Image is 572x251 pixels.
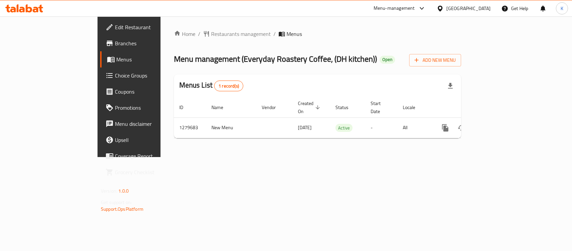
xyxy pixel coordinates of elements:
[174,30,461,38] nav: breadcrumb
[374,4,415,12] div: Menu-management
[100,35,193,51] a: Branches
[100,84,193,100] a: Coupons
[100,116,193,132] a: Menu disclaimer
[101,198,132,207] span: Get support on:
[115,136,188,144] span: Upsell
[118,187,129,195] span: 1.0.0
[174,97,507,138] table: enhanced table
[365,117,397,138] td: -
[298,123,312,132] span: [DATE]
[437,120,453,136] button: more
[179,103,192,111] span: ID
[397,117,432,138] td: All
[203,30,271,38] a: Restaurants management
[100,67,193,84] a: Choice Groups
[100,100,193,116] a: Promotions
[115,71,188,80] span: Choice Groups
[287,30,302,38] span: Menus
[214,81,243,91] div: Total records count
[179,80,243,91] h2: Menus List
[335,103,357,111] span: Status
[100,19,193,35] a: Edit Restaurant
[174,51,377,66] span: Menu management ( Everyday Roastery Coffee, (DH kitchen) )
[380,57,395,62] span: Open
[211,30,271,38] span: Restaurants management
[115,23,188,31] span: Edit Restaurant
[446,5,491,12] div: [GEOGRAPHIC_DATA]
[214,83,243,89] span: 1 record(s)
[211,103,232,111] span: Name
[115,152,188,160] span: Coverage Report
[116,55,188,63] span: Menus
[115,88,188,96] span: Coupons
[262,103,284,111] span: Vendor
[100,132,193,148] a: Upsell
[101,187,117,195] span: Version:
[380,56,395,64] div: Open
[115,168,188,176] span: Grocery Checklist
[298,99,322,115] span: Created On
[442,78,458,94] div: Export file
[206,117,256,138] td: New Menu
[100,51,193,67] a: Menus
[100,148,193,164] a: Coverage Report
[432,97,507,118] th: Actions
[403,103,424,111] span: Locale
[335,124,353,132] span: Active
[100,164,193,180] a: Grocery Checklist
[101,205,143,213] a: Support.OpsPlatform
[115,120,188,128] span: Menu disclaimer
[198,30,200,38] li: /
[453,120,469,136] button: Change Status
[409,54,461,66] button: Add New Menu
[115,104,188,112] span: Promotions
[273,30,276,38] li: /
[415,56,456,64] span: Add New Menu
[115,39,188,47] span: Branches
[371,99,389,115] span: Start Date
[561,5,563,12] span: K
